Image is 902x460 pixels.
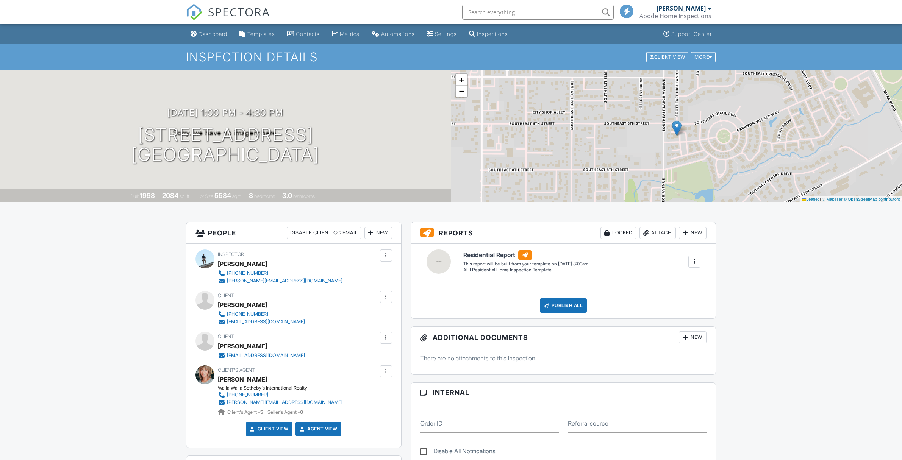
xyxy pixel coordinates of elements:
[186,10,270,26] a: SPECTORA
[227,319,305,325] div: [EMAIL_ADDRESS][DOMAIN_NAME]
[218,299,267,310] div: [PERSON_NAME]
[208,4,270,20] span: SPECTORA
[462,5,614,20] input: Search everything...
[411,327,716,348] h3: Additional Documents
[329,27,363,41] a: Metrics
[459,86,464,96] span: −
[463,250,588,260] h6: Residential Report
[218,374,267,385] a: [PERSON_NAME]
[247,31,275,37] div: Templates
[162,192,178,200] div: 2084
[197,193,213,199] span: Lot Size
[420,448,496,457] label: Disable All Notifications
[186,50,716,64] h1: Inspection Details
[218,334,234,339] span: Client
[420,354,707,362] p: There are no attachments to this inspection.
[456,86,467,97] a: Zoom out
[218,352,305,359] a: [EMAIL_ADDRESS][DOMAIN_NAME]
[218,270,342,277] a: [PHONE_NUMBER]
[463,261,588,267] div: This report will be built from your template on [DATE] 3:00am
[227,409,264,415] span: Client's Agent -
[167,108,283,118] h3: [DATE] 1:00 pm - 4:30 pm
[646,54,690,59] a: Client View
[411,383,716,402] h3: Internal
[227,399,342,405] div: [PERSON_NAME][EMAIL_ADDRESS][DOMAIN_NAME]
[679,227,707,239] div: New
[186,4,203,20] img: The Best Home Inspection Software - Spectora
[218,277,342,285] a: [PERSON_NAME][EMAIL_ADDRESS][DOMAIN_NAME]
[227,311,268,317] div: [PHONE_NUMBER]
[254,193,275,199] span: bedrooms
[540,298,587,313] div: Publish All
[660,27,715,41] a: Support Center
[249,425,289,433] a: Client View
[296,31,320,37] div: Contacts
[236,27,278,41] a: Templates
[679,331,707,343] div: New
[466,27,511,41] a: Inspections
[282,192,292,200] div: 3.0
[227,352,305,359] div: [EMAIL_ADDRESS][DOMAIN_NAME]
[364,227,392,239] div: New
[340,31,360,37] div: Metrics
[456,74,467,86] a: Zoom in
[691,52,716,62] div: More
[260,409,263,415] strong: 5
[293,193,315,199] span: bathrooms
[227,392,268,398] div: [PHONE_NUMBER]
[657,5,706,12] div: [PERSON_NAME]
[218,391,342,399] a: [PHONE_NUMBER]
[284,27,323,41] a: Contacts
[218,293,234,298] span: Client
[218,340,267,352] div: [PERSON_NAME]
[568,419,608,427] label: Referral source
[459,75,464,84] span: +
[218,310,305,318] a: [PHONE_NUMBER]
[463,267,588,273] div: AHI Residential Home Inspection Template
[199,31,227,37] div: Dashboard
[218,399,342,406] a: [PERSON_NAME][EMAIL_ADDRESS][DOMAIN_NAME]
[381,31,415,37] div: Automations
[267,409,303,415] span: Seller's Agent -
[287,227,361,239] div: Disable Client CC Email
[186,222,401,244] h3: People
[820,197,821,201] span: |
[218,251,244,257] span: Inspector
[822,197,843,201] a: © MapTiler
[218,385,349,391] div: Walla Walla Sotheby's International Realty
[227,270,268,276] div: [PHONE_NUMBER]
[671,31,712,37] div: Support Center
[227,278,342,284] div: [PERSON_NAME][EMAIL_ADDRESS][DOMAIN_NAME]
[130,193,139,199] span: Built
[214,192,231,200] div: 5584
[218,367,255,373] span: Client's Agent
[600,227,636,239] div: Locked
[420,419,442,427] label: Order ID
[232,193,242,199] span: sq.ft.
[188,27,230,41] a: Dashboard
[218,318,305,326] a: [EMAIL_ADDRESS][DOMAIN_NAME]
[249,192,253,200] div: 3
[180,193,190,199] span: sq. ft.
[298,425,337,433] a: Agent View
[435,31,457,37] div: Settings
[140,192,155,200] div: 1998
[646,52,688,62] div: Client View
[639,12,711,20] div: Abode Home Inspections
[802,197,819,201] a: Leaflet
[300,409,303,415] strong: 0
[218,258,267,270] div: [PERSON_NAME]
[477,31,508,37] div: Inspections
[672,120,682,136] img: Marker
[639,227,676,239] div: Attach
[369,27,418,41] a: Automations (Basic)
[844,197,900,201] a: © OpenStreetMap contributors
[424,27,460,41] a: Settings
[411,222,716,244] h3: Reports
[131,125,319,165] h1: [STREET_ADDRESS] [GEOGRAPHIC_DATA]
